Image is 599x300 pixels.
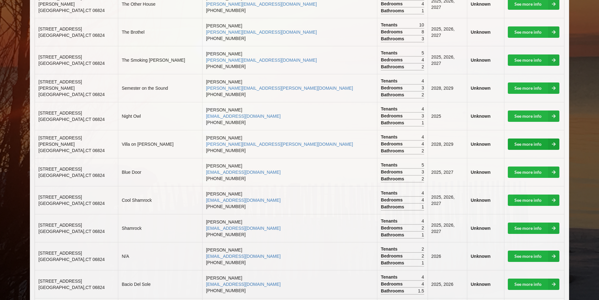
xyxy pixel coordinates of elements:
span: 8 [422,29,424,35]
span: 2 [422,148,424,154]
span: Tenants [381,274,399,280]
a: See more info [508,54,559,66]
span: [STREET_ADDRESS] [38,26,82,31]
span: 4 [422,1,424,7]
td: 2025, 2026, 2027 [428,18,467,46]
td: 2025, 2026, 2027 [428,186,467,214]
b: Unknown [471,30,491,35]
span: Bathrooms [381,176,406,182]
span: 5 [422,162,424,168]
b: Unknown [471,58,491,63]
span: 4 [422,106,424,112]
a: [PERSON_NAME][EMAIL_ADDRESS][DOMAIN_NAME] [206,58,317,63]
span: 10 [419,22,424,28]
span: Tenants [381,134,399,140]
b: Unknown [471,198,491,203]
span: 1 [422,260,424,266]
span: [GEOGRAPHIC_DATA] , CT 06824 [38,8,105,13]
td: [PERSON_NAME] [PHONE_NUMBER] [202,18,377,46]
b: Unknown [471,282,491,287]
td: 2025 [428,102,467,130]
span: 2 [422,253,424,259]
span: Bathrooms [381,64,406,70]
span: 2 [422,225,424,231]
span: 4 [422,197,424,203]
span: [STREET_ADDRESS][PERSON_NAME] [38,135,82,147]
span: Bathrooms [381,204,406,210]
td: 2026 [428,242,467,270]
span: Bathrooms [381,120,406,126]
a: [PERSON_NAME][EMAIL_ADDRESS][PERSON_NAME][DOMAIN_NAME] [206,86,353,91]
span: Tenants [381,190,399,196]
td: [PERSON_NAME] [PHONE_NUMBER] [202,242,377,270]
span: Bedrooms [381,281,404,287]
td: Blue Door [118,158,202,186]
td: [PERSON_NAME] [PHONE_NUMBER] [202,74,377,102]
span: [GEOGRAPHIC_DATA] , CT 06824 [38,201,105,206]
span: 2 [422,176,424,182]
td: Night Owl [118,102,202,130]
a: See more info [508,167,559,178]
td: 2025, 2027 [428,158,467,186]
span: [GEOGRAPHIC_DATA] , CT 06824 [38,33,105,38]
b: Unknown [471,142,491,147]
span: Tenants [381,50,399,56]
span: [STREET_ADDRESS] [38,54,82,59]
span: Bathrooms [381,92,406,98]
td: [PERSON_NAME] [PHONE_NUMBER] [202,158,377,186]
td: The Smoking [PERSON_NAME] [118,46,202,74]
span: [GEOGRAPHIC_DATA] , CT 06824 [38,229,105,234]
span: [GEOGRAPHIC_DATA] , CT 06824 [38,257,105,262]
span: Bedrooms [381,113,404,119]
span: 5 [422,50,424,56]
span: [GEOGRAPHIC_DATA] , CT 06824 [38,285,105,290]
span: 1 [422,120,424,126]
span: Tenants [381,218,399,224]
span: 4 [422,57,424,63]
b: Unknown [471,170,491,175]
td: 2028, 2029 [428,130,467,158]
span: [GEOGRAPHIC_DATA] , CT 06824 [38,92,105,97]
span: [STREET_ADDRESS][PERSON_NAME] [38,79,82,91]
span: Tenants [381,106,399,112]
td: Semester on the Sound [118,74,202,102]
span: Bathrooms [381,148,406,154]
span: 4 [422,218,424,224]
td: Cool Shamrock [118,186,202,214]
span: Bedrooms [381,169,404,175]
a: See more info [508,279,559,290]
span: Bedrooms [381,253,404,259]
a: See more info [508,223,559,234]
b: Unknown [471,86,491,91]
span: 1.5 [418,288,424,294]
span: Bedrooms [381,1,404,7]
a: See more info [508,139,559,150]
span: 3 [422,36,424,42]
a: [EMAIL_ADDRESS][DOMAIN_NAME] [206,226,280,231]
b: Unknown [471,114,491,119]
td: N/A [118,242,202,270]
span: 4 [422,274,424,280]
span: Bedrooms [381,197,404,203]
a: See more info [508,82,559,94]
td: [PERSON_NAME] [PHONE_NUMBER] [202,270,377,298]
span: 2 [422,64,424,70]
span: Bathrooms [381,8,406,14]
span: Bedrooms [381,225,404,231]
td: [PERSON_NAME] [PHONE_NUMBER] [202,46,377,74]
b: Unknown [471,226,491,231]
span: Bedrooms [381,141,404,147]
span: 4 [422,141,424,147]
span: 3 [422,169,424,175]
span: Bedrooms [381,29,404,35]
a: [PERSON_NAME][EMAIL_ADDRESS][DOMAIN_NAME] [206,30,317,35]
span: 3 [422,85,424,91]
span: [STREET_ADDRESS] [38,110,82,116]
a: See more info [508,26,559,38]
td: Bacio Del Sole [118,270,202,298]
span: 4 [422,281,424,287]
td: 2025, 2026, 2027 [428,46,467,74]
a: See more info [508,110,559,122]
span: [STREET_ADDRESS] [38,279,82,284]
span: 2 [422,246,424,252]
